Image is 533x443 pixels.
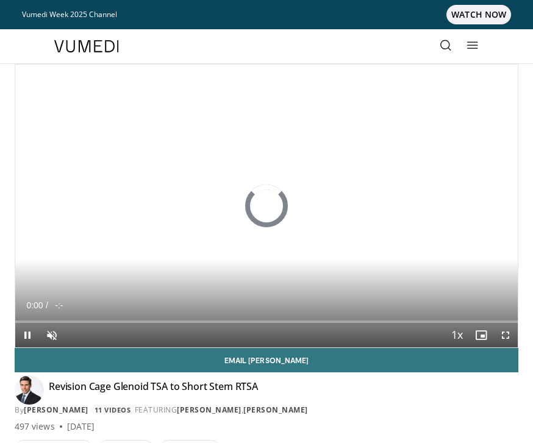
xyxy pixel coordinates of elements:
a: [PERSON_NAME] [243,405,308,415]
div: Progress Bar [15,321,518,323]
span: 0:00 [26,300,43,310]
span: -:- [55,300,63,310]
span: / [46,300,48,310]
button: Enable picture-in-picture mode [469,323,493,347]
img: VuMedi Logo [54,40,119,52]
a: Email [PERSON_NAME] [15,348,518,372]
a: [PERSON_NAME] [24,405,88,415]
span: WATCH NOW [446,5,511,24]
span: 497 views [15,420,55,433]
button: Playback Rate [445,323,469,347]
button: Pause [15,323,40,347]
button: Fullscreen [493,323,518,347]
button: Unmute [40,323,64,347]
div: [DATE] [67,420,95,433]
video-js: Video Player [15,65,518,347]
div: By FEATURING , [15,405,518,416]
h4: Revision Cage Glenoid TSA to Short Stem RTSA [49,380,258,400]
a: 11 Videos [90,405,135,415]
a: Vumedi Week 2025 ChannelWATCH NOW [22,5,511,24]
a: [PERSON_NAME] [177,405,241,415]
img: Avatar [15,375,44,405]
